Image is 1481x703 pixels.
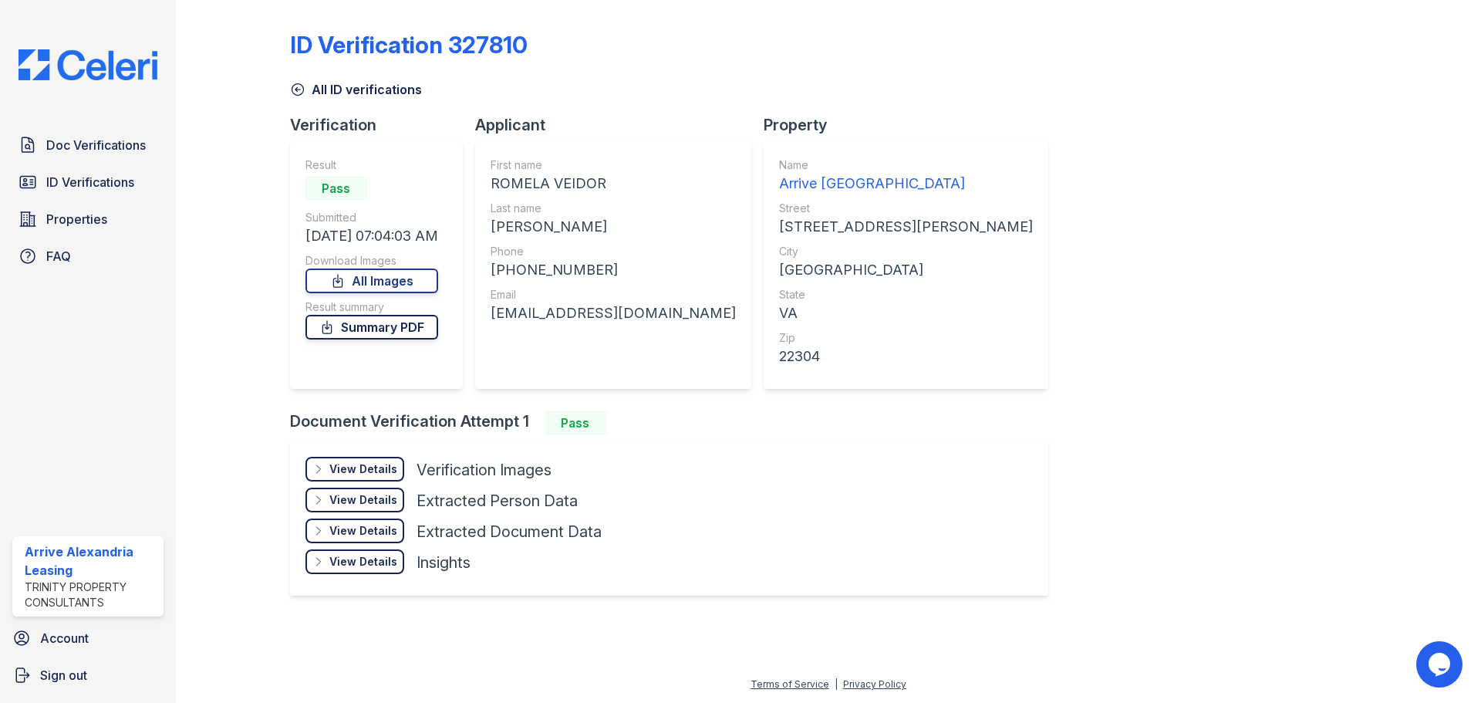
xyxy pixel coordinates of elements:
div: View Details [329,523,397,539]
div: Property [764,114,1061,136]
span: Properties [46,210,107,228]
a: Properties [12,204,164,235]
div: [DATE] 07:04:03 AM [305,225,438,247]
div: Pass [545,411,606,435]
div: Arrive Alexandria Leasing [25,542,157,580]
a: Account [6,623,170,654]
div: [PHONE_NUMBER] [491,259,736,281]
a: Privacy Policy [843,678,906,690]
div: [GEOGRAPHIC_DATA] [779,259,1033,281]
div: Street [779,201,1033,216]
iframe: chat widget [1416,641,1466,688]
div: City [779,244,1033,259]
div: 22304 [779,346,1033,367]
a: Name Arrive [GEOGRAPHIC_DATA] [779,157,1033,194]
div: Verification Images [417,459,552,481]
span: Account [40,629,89,647]
a: Doc Verifications [12,130,164,161]
div: ID Verification 327810 [290,31,528,59]
a: Sign out [6,660,170,691]
div: VA [779,302,1033,324]
div: Email [491,287,736,302]
a: Terms of Service [751,678,829,690]
div: Verification [290,114,475,136]
a: Summary PDF [305,315,438,340]
div: Phone [491,244,736,259]
img: CE_Logo_Blue-a8612792a0a2168367f1c8372b55b34899dd931a85d93a1a3d3e32e68fde9ad4.png [6,49,170,80]
div: | [835,678,838,690]
div: State [779,287,1033,302]
div: Extracted Person Data [417,490,578,512]
div: First name [491,157,736,173]
a: All ID verifications [290,80,422,99]
span: Sign out [40,666,87,684]
div: Result [305,157,438,173]
div: Document Verification Attempt 1 [290,411,1061,435]
div: View Details [329,554,397,569]
div: Download Images [305,253,438,269]
a: All Images [305,269,438,293]
div: Result summary [305,299,438,315]
div: [STREET_ADDRESS][PERSON_NAME] [779,216,1033,238]
a: ID Verifications [12,167,164,198]
div: ROMELA VEIDOR [491,173,736,194]
div: Arrive [GEOGRAPHIC_DATA] [779,173,1033,194]
span: FAQ [46,247,71,265]
div: Trinity Property Consultants [25,580,157,610]
a: FAQ [12,241,164,272]
div: Insights [417,552,471,573]
div: [EMAIL_ADDRESS][DOMAIN_NAME] [491,302,736,324]
div: [PERSON_NAME] [491,216,736,238]
div: View Details [329,461,397,477]
div: Zip [779,330,1033,346]
div: Submitted [305,210,438,225]
div: Extracted Document Data [417,521,602,542]
div: Last name [491,201,736,216]
span: ID Verifications [46,173,134,191]
span: Doc Verifications [46,136,146,154]
div: View Details [329,492,397,508]
div: Name [779,157,1033,173]
div: Pass [305,176,367,201]
div: Applicant [475,114,764,136]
